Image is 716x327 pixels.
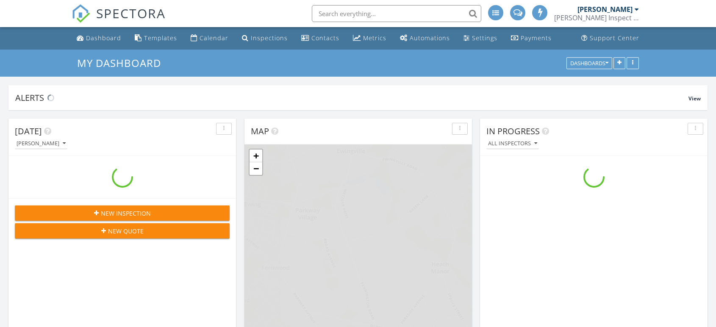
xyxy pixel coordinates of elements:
a: Payments [508,30,555,46]
div: Inspections [251,34,288,42]
a: My Dashboard [77,56,168,70]
div: All Inspectors [488,141,537,147]
a: Zoom out [250,162,262,175]
a: Dashboard [73,30,125,46]
div: Dashboards [570,60,608,66]
div: Alerts [15,92,688,103]
button: New Inspection [15,205,230,221]
a: Metrics [350,30,390,46]
div: Contacts [311,34,339,42]
input: Search everything... [312,5,481,22]
div: Payments [521,34,552,42]
div: Support Center [590,34,639,42]
span: [DATE] [15,125,42,137]
a: Zoom in [250,150,262,162]
div: [PERSON_NAME] [17,141,66,147]
span: New Inspection [101,209,151,218]
div: [PERSON_NAME] [577,5,633,14]
span: New Quote [108,227,144,236]
a: SPECTORA [72,11,166,29]
a: Support Center [578,30,643,46]
a: Calendar [187,30,232,46]
a: Contacts [298,30,343,46]
a: Automations (Basic) [397,30,453,46]
span: Map [251,125,269,137]
span: In Progress [486,125,540,137]
div: Templates [144,34,177,42]
button: [PERSON_NAME] [15,138,67,150]
a: Templates [131,30,180,46]
a: Settings [460,30,501,46]
button: All Inspectors [486,138,539,150]
div: Settings [472,34,497,42]
div: Calendar [200,34,228,42]
div: Metrics [363,34,386,42]
a: Inspections [239,30,291,46]
div: Ken Inspect llc [554,14,639,22]
img: The Best Home Inspection Software - Spectora [72,4,90,23]
button: New Quote [15,223,230,238]
span: SPECTORA [96,4,166,22]
span: View [688,95,701,102]
button: Dashboards [566,57,612,69]
div: Automations [410,34,450,42]
div: Dashboard [86,34,121,42]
